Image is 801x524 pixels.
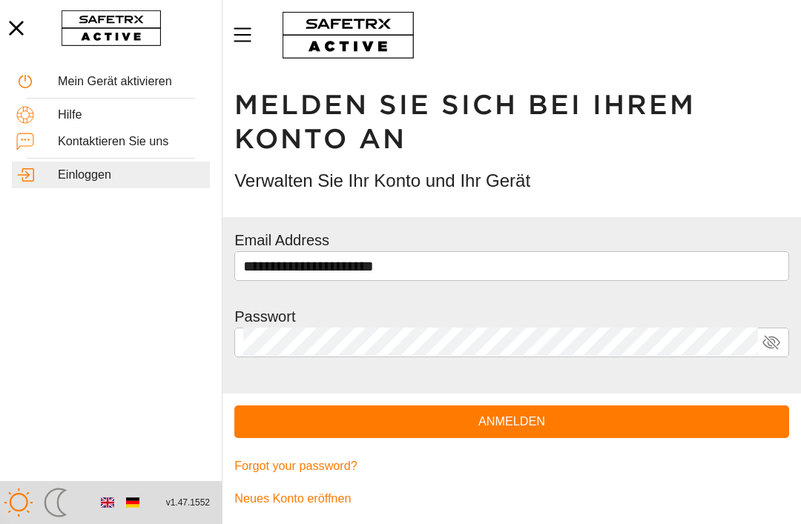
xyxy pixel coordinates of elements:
div: Mein Gerät aktivieren [58,74,205,88]
img: ContactUs.svg [16,133,34,150]
span: Forgot your password? [234,456,357,477]
img: en.svg [101,496,114,509]
span: Neues Konto eröffnen [234,488,351,509]
h1: Melden Sie sich bei Ihrem Konto an [234,88,789,156]
button: MenÜ [230,19,267,50]
img: Help.svg [16,106,34,124]
div: Einloggen [58,168,205,182]
div: Hilfe [58,107,205,122]
h3: Verwalten Sie Ihr Konto und Ihr Gerät [234,168,789,193]
button: English [95,490,120,515]
div: Kontaktieren Sie uns [58,134,205,148]
img: de.svg [126,496,139,509]
span: Anmelden [246,411,777,432]
a: Forgot your password? [234,450,789,482]
button: Anmelden [234,405,789,438]
span: v1.47.1552 [166,495,210,511]
button: v1.47.1552 [157,491,219,515]
img: ModeDark.svg [41,488,70,517]
label: Passwort [234,308,295,325]
img: ModeLight.svg [4,488,33,517]
label: Email Address [234,232,329,248]
a: Neues Konto eröffnen [234,482,789,515]
button: German [120,490,145,515]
